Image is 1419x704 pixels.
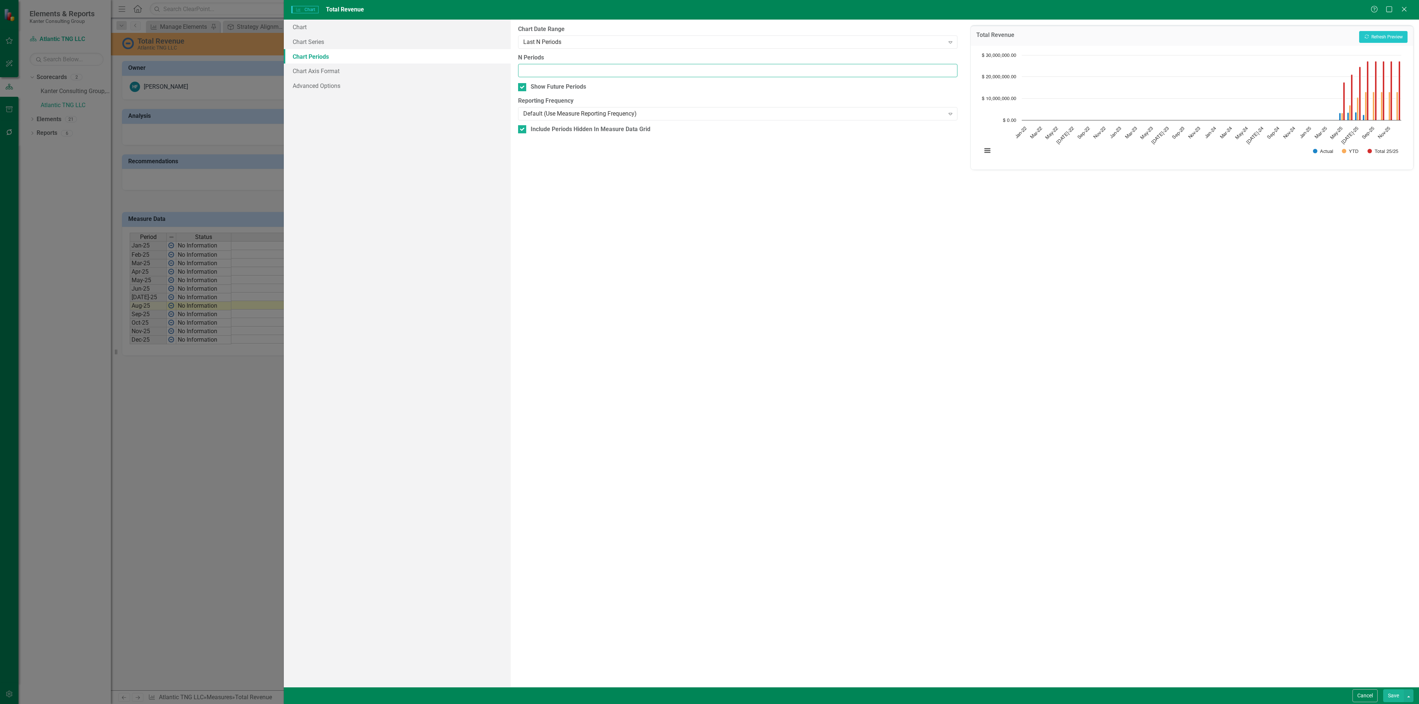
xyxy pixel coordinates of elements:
path: May-25, 3,322,356. Actual. [1339,113,1341,120]
text: Mar-24 [1219,126,1233,140]
text: May-25 [1330,126,1344,140]
text: $ 20,000,000.00 [982,75,1016,79]
path: Aug-25, 27,152,864. Total 25/25. [1367,61,1369,120]
path: Jun-25, 3,578,786. Actual. [1347,112,1349,120]
label: Reporting Frequency [518,97,957,105]
text: Mar-25 [1314,126,1328,140]
text: [DATE]-24 [1246,126,1265,145]
div: Default (Use Measure Reporting Frequency) [523,110,944,118]
span: Chart [291,6,319,13]
text: Nov-23 [1188,126,1201,140]
path: Oct-25, 27,152,864. Total 25/25. [1383,61,1385,120]
text: Mar-23 [1124,126,1138,140]
text: [DATE]-22 [1056,126,1075,145]
button: Show Actual [1313,148,1333,154]
text: Jan-25 [1299,126,1312,139]
path: Nov-25, 13,000,739. YTD. [1389,92,1391,120]
text: Jan-22 [1014,126,1028,139]
text: May-22 [1045,126,1059,140]
text: Jan-23 [1109,126,1123,139]
button: Save [1383,689,1404,702]
path: Jul-25, 24,714,153. Total 25/25. [1359,66,1361,120]
a: Chart Periods [284,49,511,64]
a: Chart Series [284,34,511,49]
button: View chart menu, Chart [982,146,993,156]
text: Nov-24 [1283,126,1296,140]
a: Chart [284,20,511,34]
path: Aug-25, 13,000,739. YTD. [1365,92,1367,120]
path: Sep-25, 27,152,864. Total 25/25. [1375,61,1377,120]
path: May-25, 17,474,481. Total 25/25. [1343,82,1345,120]
path: Aug-25, 2,438,711. Actual. [1363,115,1365,120]
button: Show Total 25/25 [1368,148,1398,154]
text: Nov-25 [1378,126,1391,140]
text: $ 30,000,000.00 [982,53,1016,58]
path: May-25, 3,322,356. YTD. [1341,113,1343,120]
text: May-24 [1235,126,1249,140]
text: [DATE]-23 [1151,126,1170,145]
div: Show Future Periods [531,83,586,91]
text: [DATE]-25 [1341,126,1360,145]
div: Last N Periods [523,38,944,46]
path: Jul-25, 10,562,028. YTD. [1357,97,1359,120]
button: Cancel [1352,689,1378,702]
g: Total 25/25, bar series 3 of 3 with 48 bars. [1026,61,1401,120]
label: Chart Date Range [518,25,957,34]
text: $ 0.00 [1003,118,1016,123]
text: Nov-22 [1093,126,1106,140]
path: Sep-25, 13,000,739. YTD. [1373,92,1375,120]
text: Sep-22 [1077,126,1091,140]
button: Refresh Preview [1359,31,1408,43]
button: Show YTD [1342,148,1359,154]
path: Oct-25, 13,000,739. YTD. [1381,92,1383,120]
div: Include Periods Hidden In Measure Data Grid [531,125,650,134]
text: Mar-22 [1030,126,1043,140]
span: Total Revenue [326,6,364,13]
svg: Interactive chart [978,51,1405,162]
text: May-23 [1140,126,1154,140]
path: Jul-25, 3,660,886. Actual. [1355,112,1357,120]
div: Chart. Highcharts interactive chart. [978,51,1406,162]
path: Jun-25, 6,901,142. YTD. [1349,105,1351,120]
text: Sep-23 [1172,126,1186,140]
path: Dec-25, 27,152,864. Total 25/25. [1399,61,1401,120]
label: N Periods [518,54,957,62]
a: Advanced Options [284,78,511,93]
text: Jan-24 [1204,126,1217,139]
text: Sep-25 [1361,126,1375,140]
text: Sep-24 [1266,126,1280,140]
a: Chart Axis Format [284,64,511,78]
path: Dec-25, 13,000,739. YTD. [1396,92,1398,120]
path: Nov-25, 27,152,864. Total 25/25. [1391,61,1392,120]
path: Jun-25, 21,053,267. Total 25/25. [1351,74,1353,120]
g: YTD, bar series 2 of 3 with 48 bars. [1026,92,1398,120]
h3: Total Revenue [976,32,1014,41]
text: $ 10,000,000.00 [982,96,1016,101]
